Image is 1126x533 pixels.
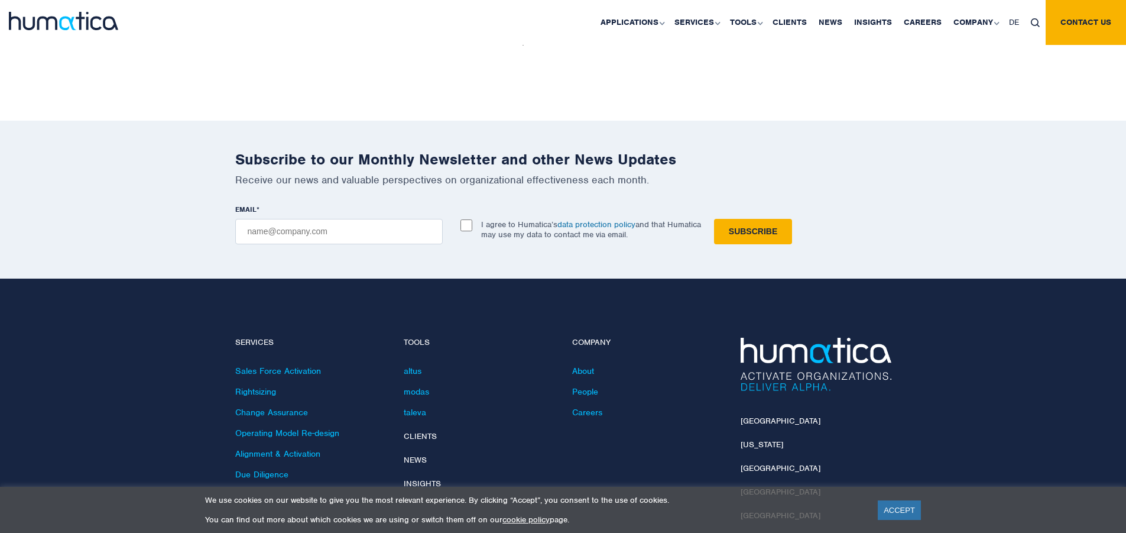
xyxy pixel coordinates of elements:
a: Sales Force Activation [235,366,321,376]
a: [US_STATE] [741,440,783,450]
a: About [572,366,594,376]
p: You can find out more about which cookies we are using or switch them off on our page. [205,515,863,525]
a: [GEOGRAPHIC_DATA] [741,463,820,473]
h4: Services [235,338,386,348]
a: Operating Model Re-design [235,428,339,438]
a: Alignment & Activation [235,448,320,459]
h4: Company [572,338,723,348]
a: News [404,455,427,465]
img: Humatica [741,338,891,391]
a: Change Assurance [235,407,308,418]
h4: Tools [404,338,554,348]
a: altus [404,366,421,376]
span: DE [1009,17,1019,27]
a: People [572,386,598,397]
a: taleva [404,407,426,418]
p: Receive our news and valuable perspectives on organizational effectiveness each month. [235,173,891,186]
a: Clients [404,431,437,441]
a: Due Diligence [235,469,288,480]
input: Subscribe [714,219,792,244]
p: I agree to Humatica’s and that Humatica may use my data to contact me via email. [481,219,701,240]
input: I agree to Humatica’sdata protection policyand that Humatica may use my data to contact me via em... [460,219,472,231]
a: Careers [572,407,602,418]
p: We use cookies on our website to give you the most relevant experience. By clicking “Accept”, you... [205,495,863,505]
span: EMAIL [235,205,257,214]
a: data protection policy [557,219,635,230]
a: modas [404,386,429,397]
a: cookie policy [502,515,550,525]
a: [GEOGRAPHIC_DATA] [741,416,820,426]
a: Insights [404,479,441,489]
img: logo [9,12,118,30]
a: ACCEPT [878,500,921,520]
h2: Subscribe to our Monthly Newsletter and other News Updates [235,150,891,169]
input: name@company.com [235,219,443,244]
img: search_icon [1031,18,1040,27]
a: Rightsizing [235,386,276,397]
